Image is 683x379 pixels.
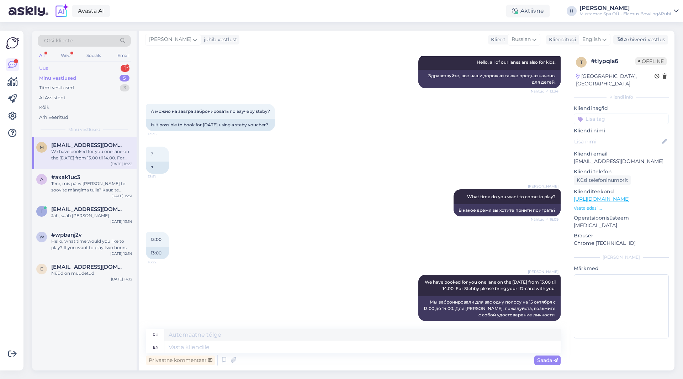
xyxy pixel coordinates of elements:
div: juhib vestlust [201,36,237,43]
span: [PERSON_NAME] [149,36,191,43]
span: English [582,36,601,43]
span: #axak1uc3 [51,174,80,180]
p: Kliendi email [574,150,669,158]
div: 3 [120,84,129,91]
div: We have booked for you one lane on the [DATE] from 13.00 til 14.00. For Stebby please bring your ... [51,148,132,161]
div: AI Assistent [39,94,65,101]
span: t [41,209,43,214]
span: А можно на завтра забронировать по ваучеру steby? [151,109,270,114]
span: m [40,144,44,150]
p: Märkmed [574,265,669,272]
div: [DATE] 13:34 [110,219,132,224]
p: Brauser [574,232,669,239]
div: Jah, saab [PERSON_NAME] [51,212,132,219]
div: Nüüd on muudetud [51,270,132,277]
div: Uus [39,65,48,72]
a: Avasta AI [72,5,110,17]
div: Is it possible to book for [DATE] using a steby voucher? [146,119,275,131]
div: 5 [120,75,129,82]
span: Minu vestlused [68,126,100,133]
span: What time do you want to come to play? [467,194,556,199]
div: Hello, what time would you like to play? If you want to play two hours then you need to buy two C... [51,238,132,251]
input: Lisa tag [574,114,669,124]
div: [DATE] 12:34 [110,251,132,256]
span: Hello, all of our lanes are also for kids. [477,59,556,65]
span: e [40,266,43,272]
span: 13:35 [148,131,175,137]
div: 13:00 [146,247,169,259]
div: Klient [488,36,505,43]
div: # tlypqls6 [591,57,635,65]
span: w [39,234,44,239]
p: Chrome [TECHNICAL_ID] [574,239,669,247]
div: Socials [85,51,102,60]
span: [PERSON_NAME] [528,184,558,189]
p: Vaata edasi ... [574,205,669,211]
p: [MEDICAL_DATA] [574,222,669,229]
div: Email [116,51,131,60]
div: Minu vestlused [39,75,76,82]
div: [DATE] 14:12 [111,277,132,282]
span: 13:51 [148,174,175,179]
span: triintorni@gmail.com [51,206,125,212]
span: Russian [512,36,531,43]
div: All [38,51,46,60]
div: Aktiivne [506,5,550,17]
div: В какое время вы хотите прийти поиграть? [454,204,561,216]
div: Arhiveeritud [39,114,68,121]
a: [PERSON_NAME]Mustamäe Spa OÜ - Elamus Bowling&Pubi [579,5,679,17]
img: explore-ai [54,4,69,19]
span: 13:00 [151,237,162,242]
div: Здравствуйте, все наши дорожки также предназначены для детей. [418,70,561,88]
p: Kliendi nimi [574,127,669,135]
span: Saada [537,357,558,363]
div: Tiimi vestlused [39,84,74,91]
div: Mustamäe Spa OÜ - Elamus Bowling&Pubi [579,11,671,17]
span: t [580,59,583,65]
div: H [567,6,577,16]
div: Privaatne kommentaar [146,356,215,365]
span: We have booked for you one lane on the [DATE] from 13.00 til 14.00. For Stebby please bring your ... [425,279,557,291]
span: [PERSON_NAME] [528,269,558,274]
div: Kõik [39,104,49,111]
span: Offline [635,57,667,65]
span: ? [151,151,153,157]
div: [PERSON_NAME] [579,5,671,11]
a: [URL][DOMAIN_NAME] [574,196,630,202]
span: Nähtud ✓ 16:09 [531,217,558,222]
span: esak@protonmail.com [51,264,125,270]
img: Askly Logo [6,36,19,50]
span: 16:39 [532,321,558,327]
div: Kliendi info [574,94,669,100]
div: Мы забронировали для вас одну полосу на 15 октября с 13.00 до 14.00. Для [PERSON_NAME], пожалуйст... [418,296,561,321]
div: Küsi telefoninumbrit [574,175,631,185]
span: a [40,177,43,182]
span: mihhail.kravtsenko@mail.ru [51,142,125,148]
p: Kliendi telefon [574,168,669,175]
span: Nähtud ✓ 13:34 [531,89,558,94]
div: [PERSON_NAME] [574,254,669,260]
div: Klienditugi [546,36,576,43]
span: #wpbanj2v [51,232,82,238]
p: Klienditeekond [574,188,669,195]
input: Lisa nimi [574,138,661,146]
div: Tere, mis päev [PERSON_NAME] te soovite mängima tulla? Kaua te mängida soovite? [51,180,132,193]
div: [DATE] 15:51 [111,193,132,199]
div: ru [153,329,159,341]
div: ? [146,162,169,174]
p: Kliendi tag'id [574,105,669,112]
div: [GEOGRAPHIC_DATA], [GEOGRAPHIC_DATA] [576,73,655,88]
p: Operatsioonisüsteem [574,214,669,222]
div: en [153,341,159,353]
span: 16:22 [148,259,175,265]
span: Otsi kliente [44,37,73,44]
p: [EMAIL_ADDRESS][DOMAIN_NAME] [574,158,669,165]
div: Arhiveeri vestlus [613,35,668,44]
div: [DATE] 16:22 [111,161,132,167]
div: Web [59,51,72,60]
div: 1 [121,65,129,72]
